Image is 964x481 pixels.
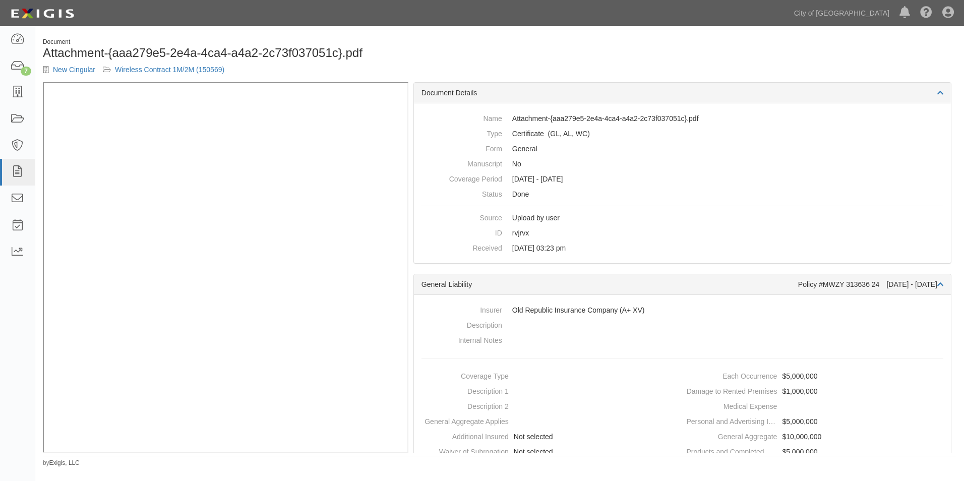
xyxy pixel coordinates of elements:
dt: Received [421,240,502,253]
dd: $5,000,000 [686,444,947,459]
img: logo-5460c22ac91f19d4615b14bd174203de0afe785f0fc80cf4dbbc73dc1793850b.png [8,5,77,23]
dt: Coverage Type [418,369,509,381]
a: City of [GEOGRAPHIC_DATA] [789,3,894,23]
dt: Additional Insured [418,429,509,442]
dd: rvjrvx [421,225,943,240]
dt: Source [421,210,502,223]
dt: Damage to Rented Premises [686,384,777,396]
dd: General Liability Auto Liability Workers Compensation/Employers Liability [421,126,943,141]
dt: Description 2 [418,399,509,411]
dt: Name [421,111,502,124]
a: Wireless Contract 1M/2M (150569) [115,66,224,74]
dt: Status [421,187,502,199]
dt: General Aggregate Applies [418,414,509,427]
dt: Coverage Period [421,171,502,184]
h1: Attachment-{aaa279e5-2e4a-4ca4-a4a2-2c73f037051c}.pdf [43,46,492,59]
dd: Not selected [418,444,679,459]
div: General Liability [421,279,798,289]
dt: Description [421,318,502,330]
dd: [DATE] - [DATE] [421,171,943,187]
dd: Old Republic Insurance Company (A+ XV) [421,303,943,318]
dd: Done [421,187,943,202]
a: New Cingular [53,66,95,74]
dd: $5,000,000 [686,369,947,384]
dd: Attachment-{aaa279e5-2e4a-4ca4-a4a2-2c73f037051c}.pdf [421,111,943,126]
dd: Upload by user [421,210,943,225]
dd: Not selected [418,429,679,444]
dt: Insurer [421,303,502,315]
small: by [43,459,80,467]
dt: Each Occurrence [686,369,777,381]
div: Document [43,38,492,46]
a: Exigis, LLC [49,459,80,466]
dt: Internal Notes [421,333,502,345]
div: Policy #MWZY 313636 24 [DATE] - [DATE] [798,279,943,289]
i: Help Center - Complianz [920,7,932,19]
dt: Form [421,141,502,154]
dt: Waiver of Subrogation [418,444,509,457]
div: 7 [21,67,31,76]
dd: [DATE] 03:23 pm [421,240,943,256]
div: Document Details [414,83,951,103]
dd: $10,000,000 [686,429,947,444]
dt: Personal and Advertising Injury [686,414,777,427]
dt: Medical Expense [686,399,777,411]
dt: Description 1 [418,384,509,396]
dt: Manuscript [421,156,502,169]
dd: General [421,141,943,156]
dt: ID [421,225,502,238]
dt: Type [421,126,502,139]
dt: General Aggregate [686,429,777,442]
dd: $1,000,000 [686,384,947,399]
dd: No [421,156,943,171]
dd: $5,000,000 [686,414,947,429]
dt: Products and Completed Operations [686,444,777,457]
